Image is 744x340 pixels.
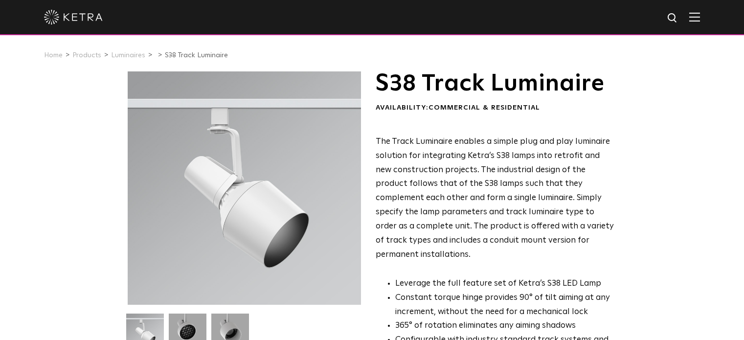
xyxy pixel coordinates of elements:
[165,52,228,59] a: S38 Track Luminaire
[111,52,145,59] a: Luminaires
[376,103,614,113] div: Availability:
[44,10,103,24] img: ketra-logo-2019-white
[428,104,540,111] span: Commercial & Residential
[395,319,614,333] li: 365° of rotation eliminates any aiming shadows
[395,277,614,291] li: Leverage the full feature set of Ketra’s S38 LED Lamp
[689,12,700,22] img: Hamburger%20Nav.svg
[44,52,63,59] a: Home
[395,291,614,319] li: Constant torque hinge provides 90° of tilt aiming at any increment, without the need for a mechan...
[72,52,101,59] a: Products
[376,71,614,96] h1: S38 Track Luminaire
[667,12,679,24] img: search icon
[376,137,614,259] span: The Track Luminaire enables a simple plug and play luminaire solution for integrating Ketra’s S38...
